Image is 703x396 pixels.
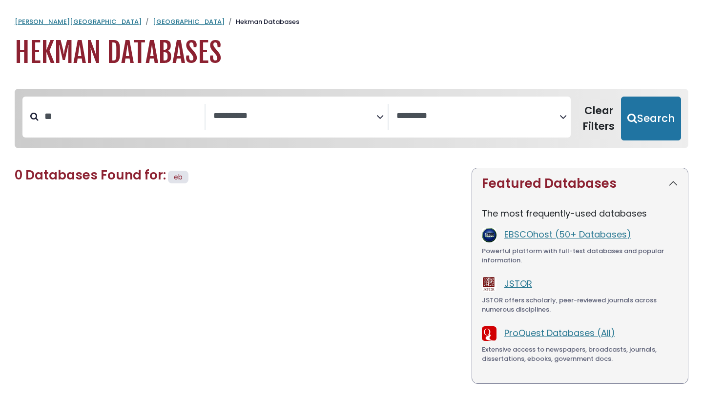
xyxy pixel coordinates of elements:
textarea: Search [213,111,376,121]
input: Search database by title or keyword [39,108,205,124]
a: EBSCOhost (50+ Databases) [504,228,631,240]
button: Featured Databases [472,168,688,199]
p: The most frequently-used databases [482,207,678,220]
h1: Hekman Databases [15,37,688,69]
li: Hekman Databases [225,17,299,27]
a: [PERSON_NAME][GEOGRAPHIC_DATA] [15,17,142,26]
a: ProQuest Databases (All) [504,327,615,339]
nav: Search filters [15,89,688,148]
div: Powerful platform with full-text databases and popular information. [482,246,678,265]
div: JSTOR offers scholarly, peer-reviewed journals across numerous disciplines. [482,296,678,315]
a: [GEOGRAPHIC_DATA] [153,17,225,26]
textarea: Search [396,111,559,121]
nav: breadcrumb [15,17,688,27]
span: 0 Databases Found for: [15,166,166,184]
a: JSTOR [504,277,532,290]
button: Submit for Search Results [621,97,681,140]
button: Clear Filters [577,97,621,140]
div: Extensive access to newspapers, broadcasts, journals, dissertations, ebooks, government docs. [482,345,678,364]
span: eb [174,172,183,182]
